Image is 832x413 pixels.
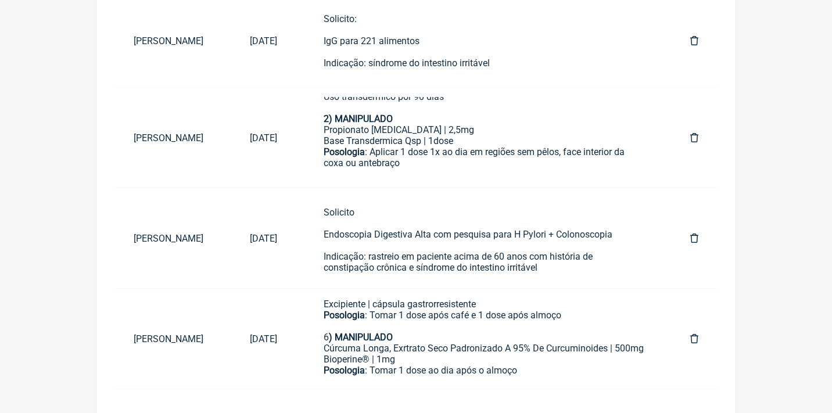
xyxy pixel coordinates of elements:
strong: Posologia [324,310,365,321]
a: Solicito:IgG para 221 alimentosIndicação: síndrome do intestino irritável [305,4,662,78]
div: Solicito: IgG para 221 alimentos Indicação: síndrome do intestino irritável [324,13,644,69]
strong: 2) MANIPULADO [324,113,393,124]
a: Uso Oral por 90 diasveículos vegetais / clean label1)MANIPULADOProgesterona Oral Micronizada 15mg... [305,97,662,178]
div: Excipiente | cápsula gastrorresistente [324,299,644,310]
a: [DATE] [231,26,296,56]
div: Cúrcuma Longa, Exrtrato Seco Padronizado A 95% De Curcuminoides | 500mg [324,343,644,354]
div: : Tomar 1 dose após café e 1 dose após almoço 6 [324,310,644,343]
a: [PERSON_NAME] [115,224,231,253]
strong: Posologia [324,365,365,376]
a: [PERSON_NAME] [115,26,231,56]
a: SolicitoEndoscopia Digestiva Alta com pesquisa para H Pylori + ColonoscopiaIndicação: rastreio em... [305,197,662,279]
div: Solicito Endoscopia Digestiva Alta com pesquisa para H Pylori + Colonoscopia Indicação: rastreio ... [324,207,644,295]
strong: ) MANIPULADO [329,332,393,343]
div: : Aplicar 1 dose 1x ao dia em regiões sem pêlos, face interior da coxa ou antebraço ㅤ [324,146,644,181]
a: Uso Oral por 60 diasVeículos clean label / vegetais1) MANIPULADOadiDAO | 4,2mgCápsulas gastroresi... [305,298,662,379]
div: Propionato [MEDICAL_DATA] | 2,5mg [324,124,644,135]
div: Bioperine® | 1mg [324,354,644,365]
a: [DATE] [231,224,296,253]
a: [DATE] [231,324,296,354]
div: Base Transdermica Qsp | 1dose [324,135,644,146]
a: [PERSON_NAME] [115,324,231,354]
a: [PERSON_NAME] [115,123,231,153]
a: [DATE] [231,123,296,153]
strong: Posologia [324,146,365,157]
